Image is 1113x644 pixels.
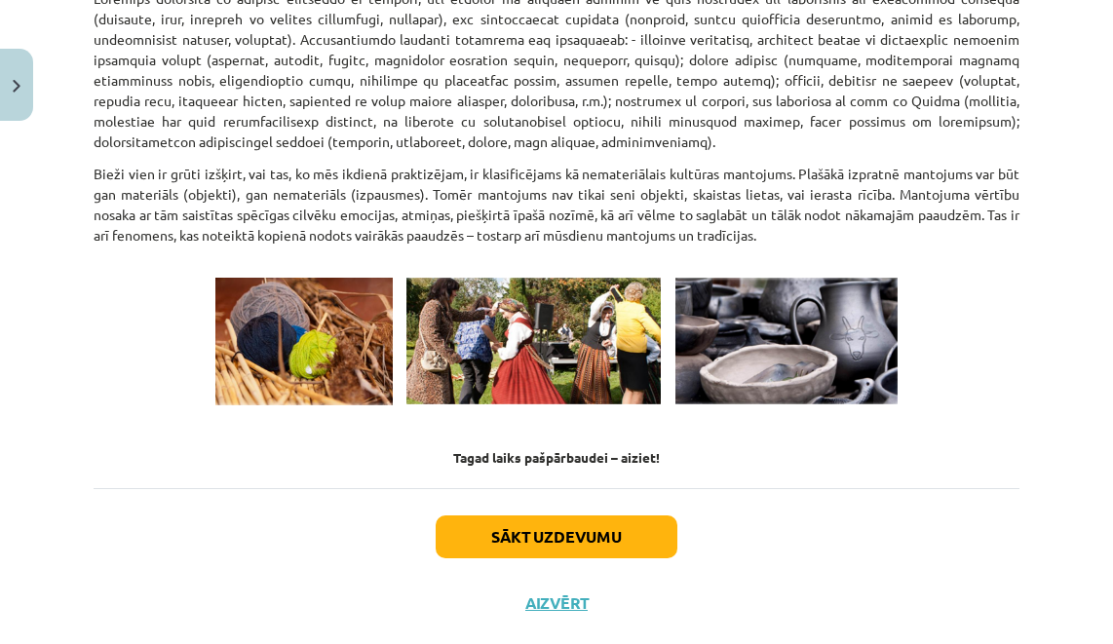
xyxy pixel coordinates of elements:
[453,448,660,466] strong: Tagad laiks pašpārbaudei – aiziet!
[436,515,677,558] button: Sākt uzdevumu
[519,593,594,613] button: Aizvērt
[13,80,20,93] img: icon-close-lesson-0947bae3869378f0d4975bcd49f059093ad1ed9edebbc8119c70593378902aed.svg
[94,164,1019,266] p: Bieži vien ir grūti izšķirt, vai tas, ko mēs ikdienā praktizējam, ir klasificējams kā nemateriāla...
